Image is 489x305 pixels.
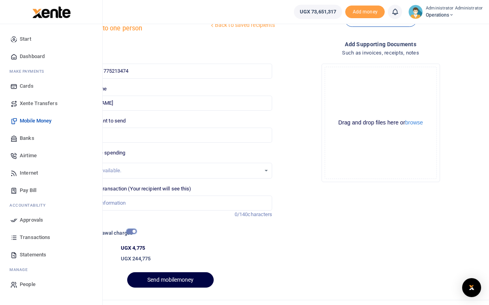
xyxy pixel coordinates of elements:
h4: Such as invoices, receipts, notes [278,49,483,57]
li: Wallet ballance [291,5,345,19]
input: UGX [68,128,273,143]
a: Cards [6,77,96,95]
a: Xente Transfers [6,95,96,112]
span: Internet [20,169,38,177]
li: Ac [6,199,96,211]
h5: Send money to one person [65,24,209,32]
span: Operations [426,11,483,19]
span: countability [15,202,45,208]
a: Mobile Money [6,112,96,130]
span: Start [20,35,31,43]
span: Banks [20,134,34,142]
a: Pay Bill [6,182,96,199]
span: Add money [345,6,385,19]
img: logo-large [32,6,71,18]
label: UGX 4,775 [121,244,145,252]
span: 0/140 [235,211,248,217]
div: No options available. [74,167,261,175]
span: Statements [20,251,46,259]
a: Transactions [6,229,96,246]
span: UGX 73,651,317 [300,8,336,16]
h6: UGX 244,775 [121,256,272,262]
input: MTN & Airtel numbers are validated [68,96,273,111]
span: Approvals [20,216,43,224]
span: ake Payments [13,68,44,74]
h4: Add supporting Documents [278,40,483,49]
span: Airtime [20,152,37,160]
span: Xente Transfers [20,100,58,107]
label: Memo for this transaction (Your recipient will see this) [68,185,192,193]
div: File Uploader [322,64,440,182]
small: Administrator Administrator [426,5,483,12]
span: People [20,281,36,288]
span: Cards [20,82,34,90]
li: Toup your wallet [345,6,385,19]
a: Statements [6,246,96,264]
button: Send mobilemoney [127,272,214,288]
input: Enter extra information [68,196,273,211]
span: anage [13,267,28,273]
a: People [6,276,96,293]
span: Mobile Money [20,117,51,125]
a: UGX 73,651,317 [294,5,342,19]
span: characters [248,211,272,217]
button: browse [405,120,423,125]
a: Airtime [6,147,96,164]
a: Approvals [6,211,96,229]
img: profile-user [408,5,423,19]
div: Drag and drop files here or [325,119,436,126]
a: logo-small logo-large logo-large [32,9,71,15]
input: Enter phone number [68,64,273,79]
li: M [6,65,96,77]
li: M [6,264,96,276]
span: Dashboard [20,53,45,60]
div: Open Intercom Messenger [462,278,481,297]
a: profile-user Administrator Administrator Operations [408,5,483,19]
a: Dashboard [6,48,96,65]
a: Back to saved recipients [209,18,276,32]
a: Add money [345,8,385,14]
span: Transactions [20,233,50,241]
a: Internet [6,164,96,182]
span: Pay Bill [20,186,36,194]
a: Start [6,30,96,48]
a: Banks [6,130,96,147]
